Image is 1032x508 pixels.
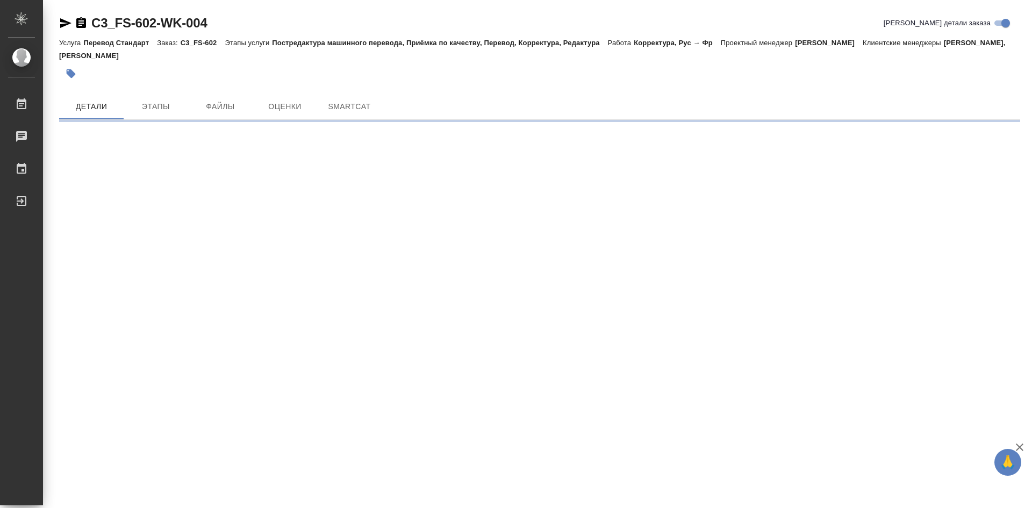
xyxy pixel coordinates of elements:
span: Детали [66,100,117,113]
p: Корректура, Рус → Фр [634,39,721,47]
button: Добавить тэг [59,62,83,85]
p: C3_FS-602 [181,39,225,47]
span: Оценки [259,100,311,113]
p: Этапы услуги [225,39,272,47]
p: [PERSON_NAME] [795,39,863,47]
p: Клиентские менеджеры [863,39,944,47]
p: Услуга [59,39,83,47]
button: Скопировать ссылку [75,17,88,30]
span: 🙏 [999,451,1017,474]
button: 🙏 [994,449,1021,476]
p: Постредактура машинного перевода, Приёмка по качеству, Перевод, Корректура, Редактура [272,39,607,47]
span: Файлы [195,100,246,113]
span: Этапы [130,100,182,113]
p: Перевод Стандарт [83,39,157,47]
button: Скопировать ссылку для ЯМессенджера [59,17,72,30]
span: SmartCat [324,100,375,113]
p: Проектный менеджер [721,39,795,47]
p: Заказ: [157,39,180,47]
span: [PERSON_NAME] детали заказа [884,18,991,28]
p: Работа [608,39,634,47]
a: C3_FS-602-WK-004 [91,16,207,30]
